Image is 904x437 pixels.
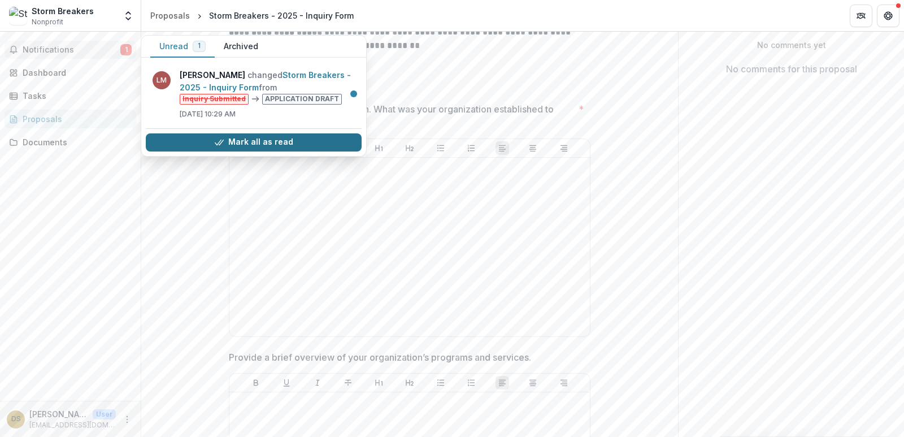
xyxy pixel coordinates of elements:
[146,133,362,152] button: Mark all as read
[526,141,540,155] button: Align Center
[464,376,478,390] button: Ordered List
[5,63,136,82] a: Dashboard
[5,133,136,152] a: Documents
[23,90,127,102] div: Tasks
[434,376,447,390] button: Bullet List
[23,45,120,55] span: Notifications
[23,113,127,125] div: Proposals
[5,41,136,59] button: Notifications1
[23,67,127,79] div: Dashboard
[249,376,263,390] button: Bold
[209,10,354,21] div: Storm Breakers - 2025 - Inquiry Form
[557,376,571,390] button: Align Right
[120,5,136,27] button: Open entity switcher
[688,39,895,51] p: No comments yet
[496,141,509,155] button: Align Left
[198,42,201,50] span: 1
[180,69,355,105] p: changed from
[215,36,267,58] button: Archived
[877,5,899,27] button: Get Help
[341,376,355,390] button: Strike
[372,376,386,390] button: Heading 1
[9,7,27,25] img: Storm Breakers
[29,420,116,430] p: [EMAIL_ADDRESS][DOMAIN_NAME]
[496,376,509,390] button: Align Left
[434,141,447,155] button: Bullet List
[229,102,574,129] p: Brief history of your organization. What was your organization established to achieve?
[526,376,540,390] button: Align Center
[120,413,134,426] button: More
[146,7,358,24] nav: breadcrumb
[5,86,136,105] a: Tasks
[32,17,63,27] span: Nonprofit
[5,110,136,128] a: Proposals
[557,141,571,155] button: Align Right
[403,376,416,390] button: Heading 2
[726,62,857,76] p: No comments for this proposal
[32,5,94,17] div: Storm Breakers
[146,7,194,24] a: Proposals
[150,36,215,58] button: Unread
[311,376,324,390] button: Italicize
[464,141,478,155] button: Ordered List
[403,141,416,155] button: Heading 2
[372,141,386,155] button: Heading 1
[280,376,293,390] button: Underline
[180,70,351,92] a: Storm Breakers - 2025 - Inquiry Form
[229,351,531,364] p: Provide a brief overview of your organization’s programs and services.
[23,136,127,148] div: Documents
[93,409,116,419] p: User
[11,416,21,423] div: D.M. Samms
[150,10,190,21] div: Proposals
[120,44,132,55] span: 1
[29,408,88,420] p: [PERSON_NAME]
[850,5,872,27] button: Partners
